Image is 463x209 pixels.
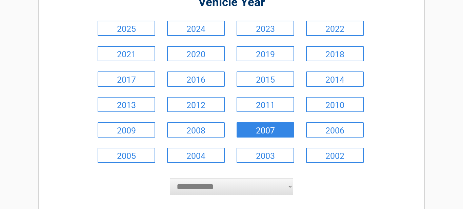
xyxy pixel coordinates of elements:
[98,46,155,61] a: 2021
[167,97,225,112] a: 2012
[306,46,364,61] a: 2018
[98,148,155,163] a: 2005
[237,46,294,61] a: 2019
[237,122,294,138] a: 2007
[237,148,294,163] a: 2003
[167,71,225,87] a: 2016
[237,71,294,87] a: 2015
[98,122,155,138] a: 2009
[306,21,364,36] a: 2022
[98,21,155,36] a: 2025
[306,122,364,138] a: 2006
[98,97,155,112] a: 2013
[98,71,155,87] a: 2017
[167,46,225,61] a: 2020
[167,21,225,36] a: 2024
[167,122,225,138] a: 2008
[237,97,294,112] a: 2011
[306,71,364,87] a: 2014
[306,148,364,163] a: 2002
[167,148,225,163] a: 2004
[306,97,364,112] a: 2010
[237,21,294,36] a: 2023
